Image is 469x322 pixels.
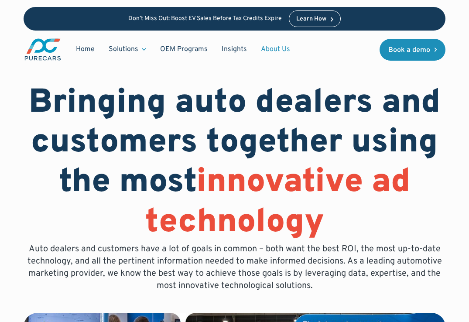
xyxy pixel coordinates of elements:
[102,41,153,58] div: Solutions
[289,10,341,27] a: Learn How
[296,16,326,22] div: Learn How
[254,41,297,58] a: About Us
[380,39,446,61] a: Book a demo
[24,243,446,292] p: Auto dealers and customers have a lot of goals in common – both want the best ROI, the most up-to...
[24,84,446,243] h1: Bringing auto dealers and customers together using the most
[215,41,254,58] a: Insights
[388,47,430,54] div: Book a demo
[153,41,215,58] a: OEM Programs
[109,45,138,54] div: Solutions
[145,162,411,243] span: innovative ad technology
[69,41,102,58] a: Home
[24,38,62,62] img: purecars logo
[128,15,282,23] p: Don’t Miss Out: Boost EV Sales Before Tax Credits Expire
[24,38,62,62] a: main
